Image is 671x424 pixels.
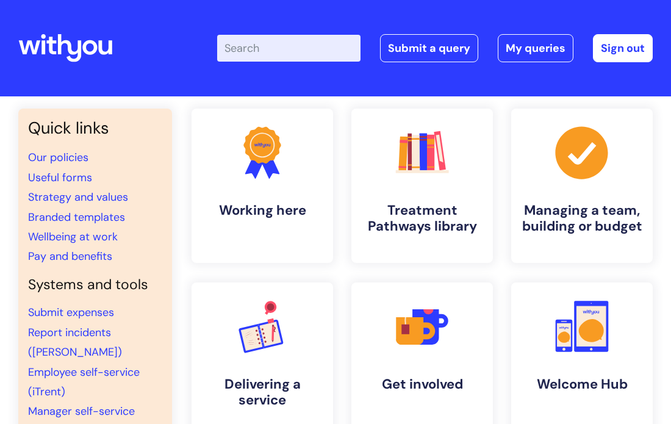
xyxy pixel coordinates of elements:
[28,190,128,204] a: Strategy and values
[28,229,118,244] a: Wellbeing at work
[361,203,483,235] h4: Treatment Pathways library
[28,305,114,320] a: Submit expenses
[28,276,162,293] h4: Systems and tools
[28,170,92,185] a: Useful forms
[201,376,323,409] h4: Delivering a service
[380,34,478,62] a: Submit a query
[361,376,483,392] h4: Get involved
[521,203,643,235] h4: Managing a team, building or budget
[511,109,653,263] a: Managing a team, building or budget
[201,203,323,218] h4: Working here
[28,365,140,399] a: Employee self-service (iTrent)
[351,109,493,263] a: Treatment Pathways library
[28,325,122,359] a: Report incidents ([PERSON_NAME])
[521,376,643,392] h4: Welcome Hub
[217,35,361,62] input: Search
[217,34,653,62] div: | -
[498,34,573,62] a: My queries
[192,109,333,263] a: Working here
[28,249,112,264] a: Pay and benefits
[28,210,125,225] a: Branded templates
[28,150,88,165] a: Our policies
[28,118,162,138] h3: Quick links
[593,34,653,62] a: Sign out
